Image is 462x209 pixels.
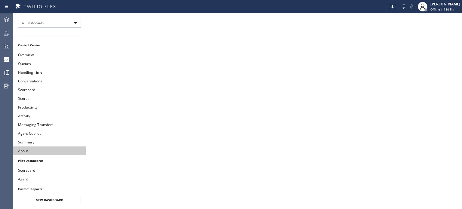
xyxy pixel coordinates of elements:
[430,2,460,7] div: [PERSON_NAME]
[13,146,86,155] button: About
[18,18,81,28] div: All Dashboards
[13,175,86,183] button: Agent
[13,85,86,94] button: Scorecard
[13,41,86,49] li: Control Center
[13,103,86,112] button: Productivity
[18,196,81,204] button: New Dashboard
[13,185,86,193] li: Custom Reports
[13,59,86,68] button: Queues
[13,129,86,138] button: Agent Copilot
[13,94,86,103] button: Scores
[13,51,86,59] button: Overview
[13,138,86,146] button: Summary
[13,166,86,175] button: Scorecard
[430,7,454,11] span: Offline | 18d 5h
[13,112,86,120] button: Activity
[13,68,86,77] button: Handling Time
[13,157,86,164] li: Pilot Dashboards
[408,2,416,11] button: Mute
[13,120,86,129] button: Messaging Transfers
[13,77,86,85] button: Conversations
[86,13,462,209] iframe: dashboard_97966ae3e9a8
